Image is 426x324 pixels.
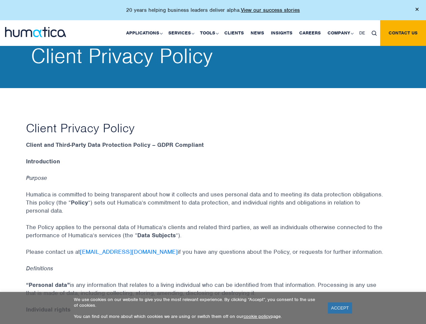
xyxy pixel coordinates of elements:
em: Definitions [26,265,53,272]
strong: Policy [71,199,88,206]
a: Careers [296,20,324,46]
strong: Data Subjects [137,232,176,239]
a: Tools [197,20,221,46]
p: You can find out more about which cookies we are using or switch them off on our page. [74,314,319,319]
h2: Client Privacy Policy [31,46,405,66]
p: Please contact us at if you have any questions about the Policy, or requests for further informat... [26,248,400,264]
a: Contact us [380,20,426,46]
p: is any information that relates to a living individual who can be identified from that informatio... [26,281,400,305]
strong: Introduction [26,158,60,165]
img: search_icon [372,31,377,36]
p: Humatica is committed to being transparent about how it collects and uses personal data and to me... [26,190,400,223]
p: We use cookies on our website to give you the most relevant experience. By clicking “Accept”, you... [74,297,319,308]
p: 20 years helping business leaders deliver alpha. [126,7,300,13]
h1: Client Privacy Policy [26,120,400,136]
a: Applications [123,20,165,46]
a: News [247,20,267,46]
a: View our success stories [241,7,300,13]
strong: “Personal data” [26,281,70,289]
em: Purpose [26,174,47,182]
a: Clients [221,20,247,46]
img: logo [5,27,66,37]
a: DE [356,20,368,46]
a: [EMAIL_ADDRESS][DOMAIN_NAME] [80,248,178,255]
a: Services [165,20,197,46]
a: Insights [267,20,296,46]
strong: Client and Third-Party Data Protection Policy – GDPR Compliant [26,141,204,148]
span: DE [359,30,365,36]
a: Company [324,20,356,46]
a: cookie policy [244,314,271,319]
a: ACCEPT [328,302,352,314]
p: The Policy applies to the personal data of Humatica’s clients and related third parties, as well ... [26,223,400,248]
